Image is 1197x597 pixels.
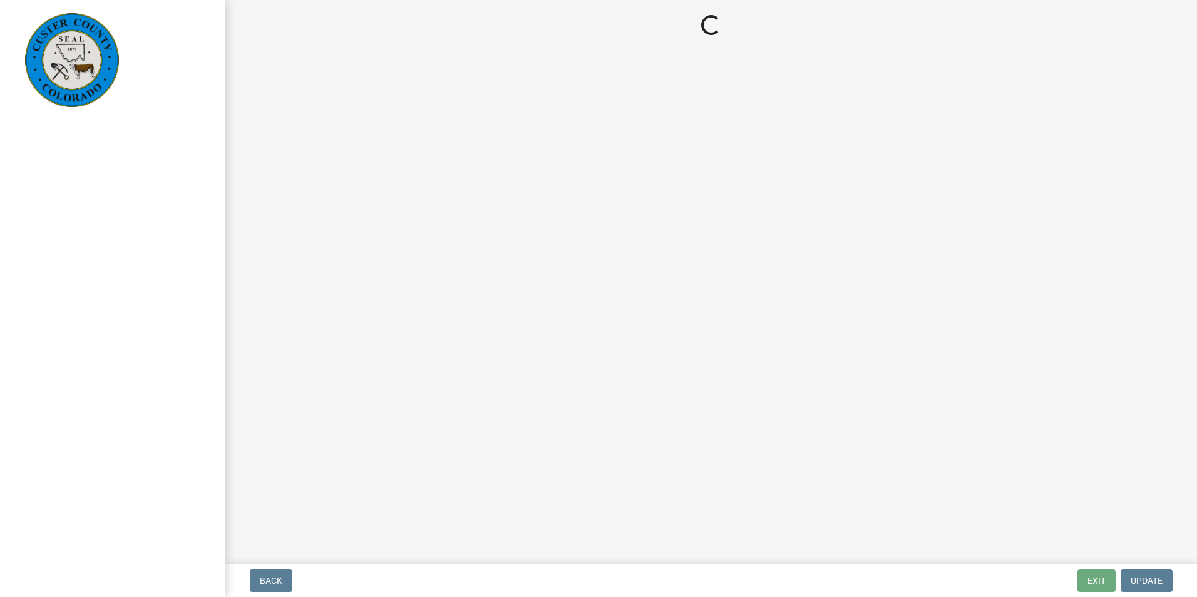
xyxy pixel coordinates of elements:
button: Back [250,569,292,592]
img: Custer County, Colorado [25,13,119,107]
button: Update [1121,569,1173,592]
span: Back [260,576,282,586]
button: Exit [1077,569,1116,592]
span: Update [1131,576,1163,586]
